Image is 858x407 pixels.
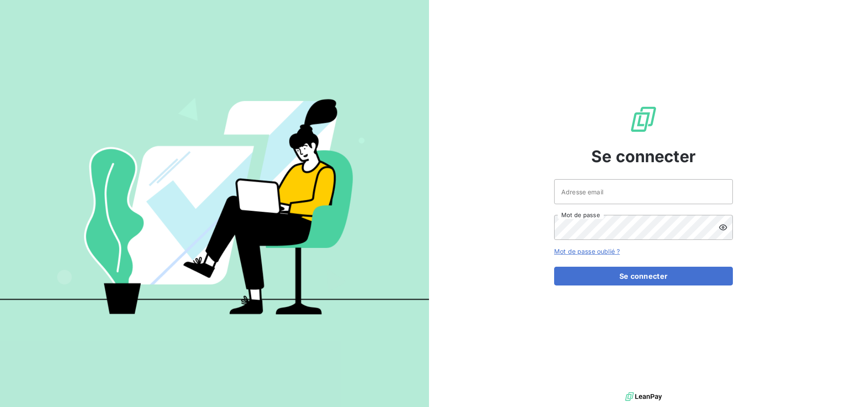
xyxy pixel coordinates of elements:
span: Se connecter [591,144,696,168]
input: placeholder [554,179,733,204]
button: Se connecter [554,267,733,285]
img: logo [625,390,662,403]
a: Mot de passe oublié ? [554,248,620,255]
img: Logo LeanPay [629,105,658,134]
